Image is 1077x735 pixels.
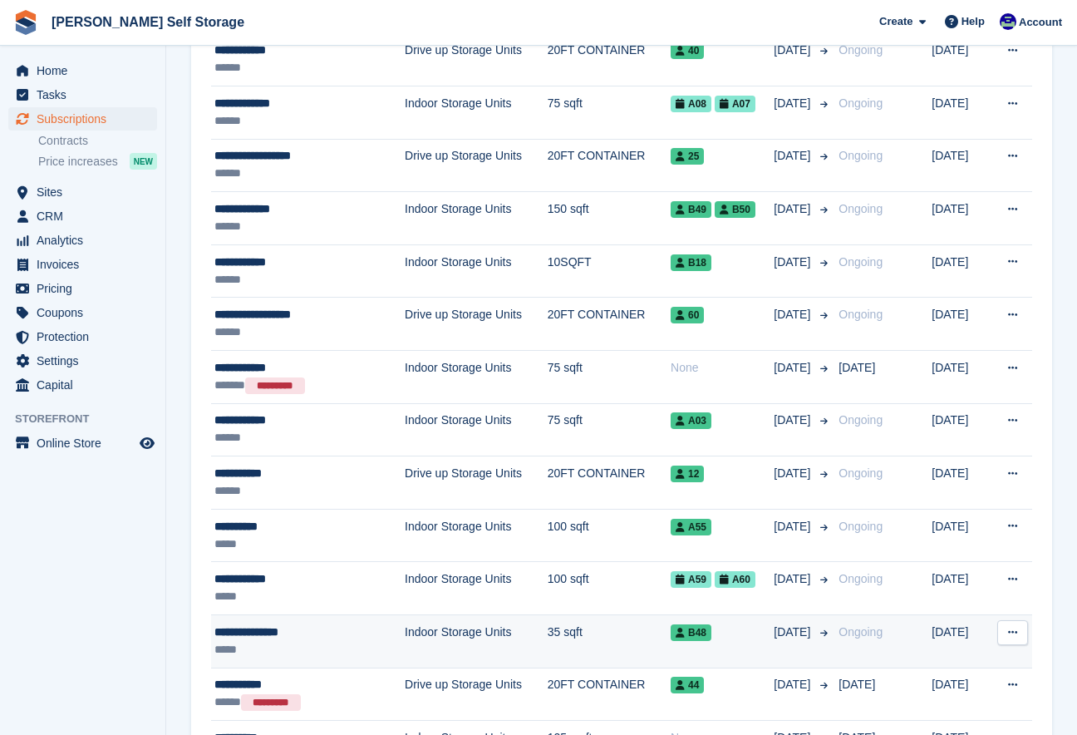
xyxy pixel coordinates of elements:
[548,33,671,86] td: 20FT CONTAINER
[932,562,990,615] td: [DATE]
[838,255,883,269] span: Ongoing
[1019,14,1062,31] span: Account
[37,373,136,397] span: Capital
[38,154,118,170] span: Price increases
[838,149,883,162] span: Ongoing
[671,412,711,429] span: A03
[37,432,136,455] span: Online Store
[932,403,990,456] td: [DATE]
[932,615,990,668] td: [DATE]
[671,307,704,323] span: 60
[838,520,883,533] span: Ongoing
[932,668,990,721] td: [DATE]
[671,624,711,641] span: B48
[774,95,814,112] span: [DATE]
[548,562,671,615] td: 100 sqft
[37,59,136,82] span: Home
[8,83,157,106] a: menu
[838,625,883,639] span: Ongoing
[37,83,136,106] span: Tasks
[8,301,157,324] a: menu
[548,192,671,245] td: 150 sqft
[838,572,883,585] span: Ongoing
[715,96,755,112] span: A07
[15,411,165,427] span: Storefront
[405,86,548,140] td: Indoor Storage Units
[879,13,912,30] span: Create
[774,147,814,165] span: [DATE]
[405,668,548,721] td: Drive up Storage Units
[37,325,136,348] span: Protection
[774,200,814,218] span: [DATE]
[8,373,157,397] a: menu
[671,42,704,59] span: 40
[405,33,548,86] td: Drive up Storage Units
[838,678,875,691] span: [DATE]
[671,148,704,165] span: 25
[932,456,990,510] td: [DATE]
[37,277,136,300] span: Pricing
[774,676,814,693] span: [DATE]
[548,86,671,140] td: 75 sqft
[838,202,883,215] span: Ongoing
[405,298,548,351] td: Drive up Storage Units
[715,571,755,588] span: A60
[8,205,157,228] a: menu
[8,432,157,455] a: menu
[405,351,548,404] td: Indoor Storage Units
[8,229,157,252] a: menu
[8,180,157,204] a: menu
[405,615,548,668] td: Indoor Storage Units
[774,254,814,271] span: [DATE]
[774,624,814,641] span: [DATE]
[548,139,671,192] td: 20FT CONTAINER
[8,325,157,348] a: menu
[671,254,711,271] span: B18
[548,509,671,562] td: 100 sqft
[838,43,883,57] span: Ongoing
[405,562,548,615] td: Indoor Storage Units
[37,180,136,204] span: Sites
[774,359,814,377] span: [DATE]
[37,253,136,276] span: Invoices
[671,571,711,588] span: A59
[838,413,883,427] span: Ongoing
[37,107,136,131] span: Subscriptions
[405,403,548,456] td: Indoor Storage Units
[37,349,136,372] span: Settings
[8,277,157,300] a: menu
[548,668,671,721] td: 20FT CONTAINER
[671,359,774,377] div: None
[774,412,814,429] span: [DATE]
[774,570,814,588] span: [DATE]
[932,298,990,351] td: [DATE]
[548,403,671,456] td: 75 sqft
[838,361,875,374] span: [DATE]
[838,96,883,110] span: Ongoing
[8,349,157,372] a: menu
[548,456,671,510] td: 20FT CONTAINER
[932,139,990,192] td: [DATE]
[45,8,251,36] a: [PERSON_NAME] Self Storage
[405,192,548,245] td: Indoor Storage Units
[932,33,990,86] td: [DATE]
[130,153,157,170] div: NEW
[38,152,157,170] a: Price increases NEW
[137,433,157,453] a: Preview store
[37,301,136,324] span: Coupons
[838,308,883,321] span: Ongoing
[932,192,990,245] td: [DATE]
[37,205,136,228] span: CRM
[671,677,704,693] span: 44
[38,133,157,149] a: Contracts
[548,298,671,351] td: 20FT CONTAINER
[932,244,990,298] td: [DATE]
[8,107,157,131] a: menu
[13,10,38,35] img: stora-icon-8386f47178a22dfd0bd8f6a31ec36ba5ce8667c1dd55bd0f319d3a0aa187defe.svg
[405,509,548,562] td: Indoor Storage Units
[548,244,671,298] td: 10SQFT
[932,351,990,404] td: [DATE]
[548,351,671,404] td: 75 sqft
[37,229,136,252] span: Analytics
[715,201,755,218] span: B50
